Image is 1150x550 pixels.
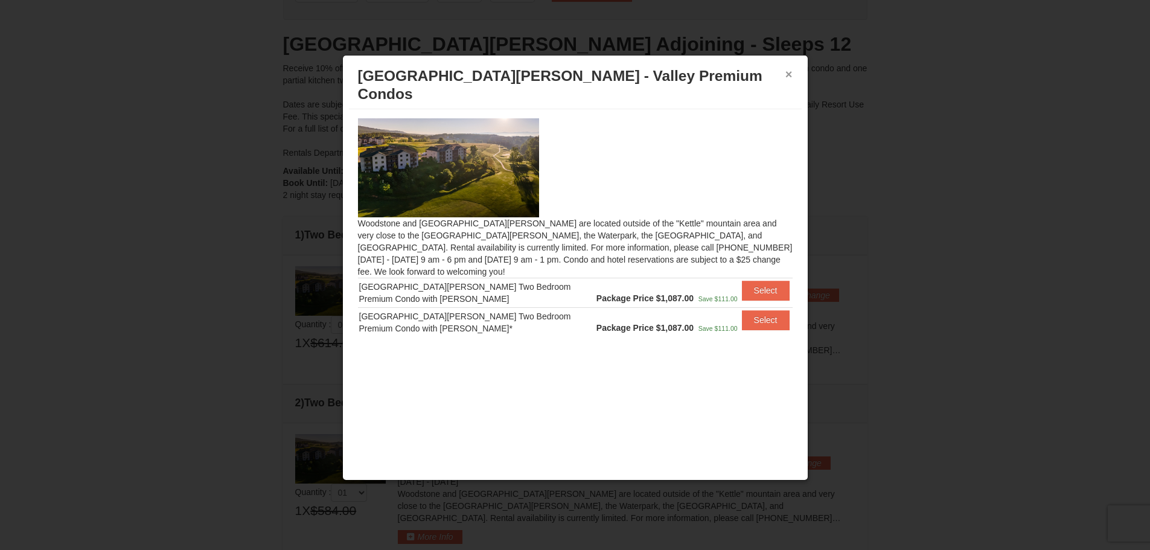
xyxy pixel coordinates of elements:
span: Save $111.00 [698,295,738,302]
button: Select [742,310,790,330]
span: Save $111.00 [698,325,738,332]
button: × [785,68,793,80]
button: Select [742,281,790,300]
div: [GEOGRAPHIC_DATA][PERSON_NAME] Two Bedroom Premium Condo with [PERSON_NAME]* [359,310,594,334]
img: 19219041-4-ec11c166.jpg [358,118,539,217]
span: [GEOGRAPHIC_DATA][PERSON_NAME] - Valley Premium Condos [358,68,762,102]
strong: Package Price $1,087.00 [596,323,694,333]
div: [GEOGRAPHIC_DATA][PERSON_NAME] Two Bedroom Premium Condo with [PERSON_NAME] [359,281,594,305]
div: Woodstone and [GEOGRAPHIC_DATA][PERSON_NAME] are located outside of the "Kettle" mountain area an... [349,109,802,358]
strong: Package Price $1,087.00 [596,293,694,303]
